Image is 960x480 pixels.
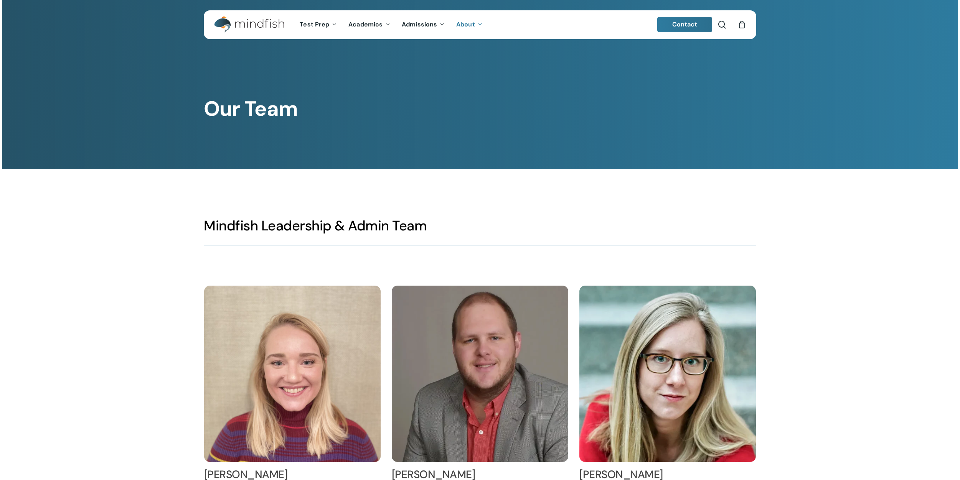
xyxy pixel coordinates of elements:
nav: Main Menu [294,10,488,39]
a: Cart [737,20,746,29]
span: Admissions [402,20,437,28]
span: Academics [348,20,383,28]
a: Academics [343,21,396,28]
h1: Our Team [204,97,756,121]
span: About [456,20,475,28]
span: Test Prep [300,20,329,28]
a: Contact [657,17,713,32]
a: Admissions [396,21,450,28]
h3: Mindfish Leadership & Admin Team [204,217,756,235]
span: Contact [672,20,698,28]
a: About [450,21,488,28]
header: Main Menu [204,10,756,39]
img: Hailey Andler [204,286,381,462]
a: Test Prep [294,21,343,28]
img: Helen Terndrup [579,286,756,462]
img: Mac Wetherbee [392,286,568,462]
